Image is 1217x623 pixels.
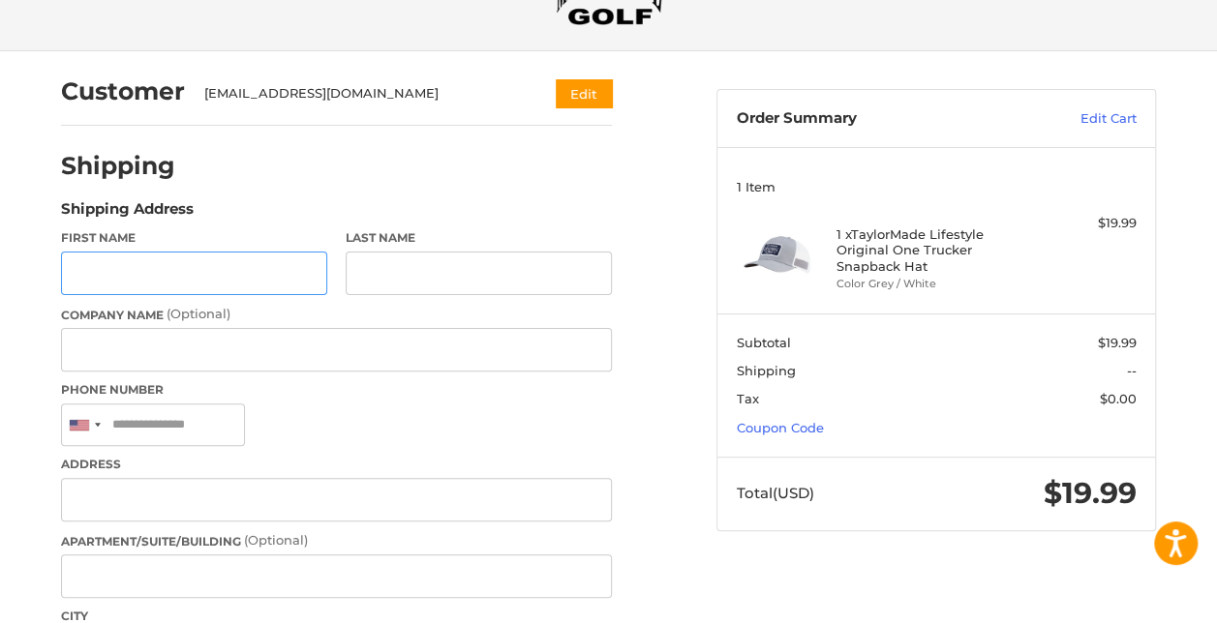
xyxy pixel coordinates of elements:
span: $19.99 [1044,475,1137,511]
label: Apartment/Suite/Building [61,531,612,550]
h2: Shipping [61,151,175,181]
label: Phone Number [61,381,612,399]
span: Tax [737,391,759,406]
small: (Optional) [167,306,230,321]
div: United States: +1 [62,404,106,446]
h3: Order Summary [737,109,1009,129]
a: Coupon Code [737,420,824,435]
span: -- [1127,363,1137,378]
label: Company Name [61,305,612,324]
li: Color Grey / White [837,276,1032,292]
label: Last Name [346,229,612,247]
label: First Name [61,229,327,247]
h3: 1 Item [737,179,1137,194]
div: [EMAIL_ADDRESS][DOMAIN_NAME] [204,84,519,104]
h4: 1 x TaylorMade Lifestyle Original One Trucker Snapback Hat [837,226,1032,274]
button: Edit [556,79,612,107]
label: Address [61,456,612,473]
span: Shipping [737,363,796,378]
span: $0.00 [1100,391,1137,406]
legend: Shipping Address [61,198,194,229]
div: $19.99 [1036,214,1136,233]
h2: Customer [61,76,185,106]
span: Total (USD) [737,484,814,502]
a: Edit Cart [1009,109,1137,129]
small: (Optional) [244,532,308,548]
span: Subtotal [737,335,791,350]
span: $19.99 [1098,335,1137,350]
